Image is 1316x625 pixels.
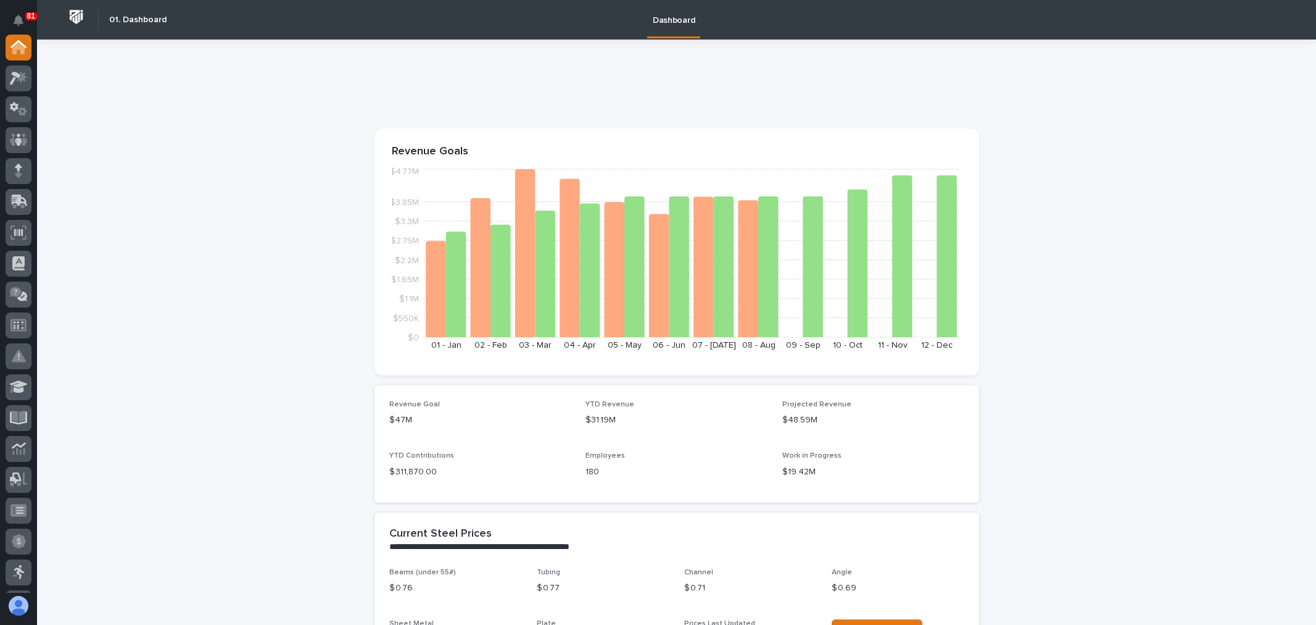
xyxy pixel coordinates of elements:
[390,198,419,206] tspan: $3.85M
[921,341,953,350] text: 12 - Dec
[586,466,768,479] p: 180
[564,341,596,350] text: 04 - Apr
[109,15,167,25] h2: 01. Dashboard
[782,414,964,427] p: $48.59M
[390,167,419,176] tspan: $4.77M
[785,341,820,350] text: 09 - Sep
[389,414,571,427] p: $47M
[395,217,419,226] tspan: $3.3M
[877,341,907,350] text: 11 - Nov
[389,569,456,576] span: Beams (under 55#)
[586,401,634,408] span: YTD Revenue
[742,341,775,350] text: 08 - Aug
[389,401,440,408] span: Revenue Goal
[833,341,863,350] text: 10 - Oct
[6,593,31,619] button: users-avatar
[6,7,31,33] button: Notifications
[408,333,419,342] tspan: $0
[391,237,419,245] tspan: $2.75M
[608,341,642,350] text: 05 - May
[782,452,842,459] span: Work in Progress
[782,401,851,408] span: Projected Revenue
[389,527,492,541] h2: Current Steel Prices
[431,341,461,350] text: 01 - Jan
[684,569,713,576] span: Channel
[393,314,419,322] tspan: $550K
[389,452,454,459] span: YTD Contributions
[537,569,560,576] span: Tubing
[653,341,685,350] text: 06 - Jun
[586,452,625,459] span: Employees
[395,256,419,264] tspan: $2.2M
[692,341,735,350] text: 07 - [DATE]
[15,15,31,35] div: Notifications81
[391,275,419,284] tspan: $1.65M
[389,466,571,479] p: $ 311,870.00
[586,414,768,427] p: $31.19M
[399,295,419,303] tspan: $1.1M
[832,582,964,595] p: $ 0.69
[782,466,964,479] p: $19.42M
[537,582,669,595] p: $ 0.77
[65,6,88,28] img: Workspace Logo
[684,582,817,595] p: $ 0.71
[474,341,507,350] text: 02 - Feb
[519,341,552,350] text: 03 - Mar
[27,12,35,20] p: 81
[832,569,852,576] span: Angle
[389,582,522,595] p: $ 0.76
[392,145,962,159] p: Revenue Goals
